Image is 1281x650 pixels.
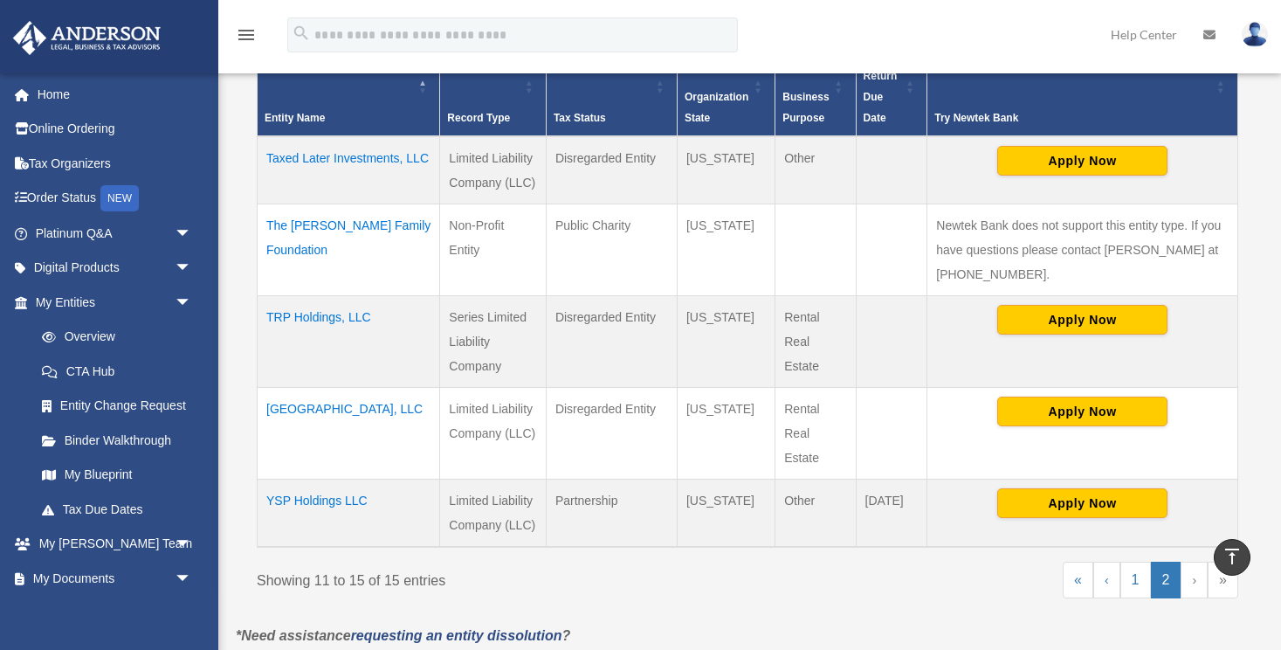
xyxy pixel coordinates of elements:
[775,387,856,479] td: Rental Real Estate
[175,285,210,321] span: arrow_drop_down
[24,389,210,424] a: Entity Change Request
[100,185,139,211] div: NEW
[258,204,440,295] td: The [PERSON_NAME] Family Foundation
[775,37,856,136] th: Business Purpose: Activate to sort
[440,204,547,295] td: Non-Profit Entity
[440,295,547,387] td: Series Limited Liability Company
[258,136,440,204] td: Taxed Later Investments, LLC
[12,285,210,320] a: My Entitiesarrow_drop_down
[258,387,440,479] td: [GEOGRAPHIC_DATA], LLC
[351,628,562,643] a: requesting an entity dissolution
[997,397,1167,426] button: Apply Now
[782,91,829,124] span: Business Purpose
[236,31,257,45] a: menu
[677,136,775,204] td: [US_STATE]
[24,320,201,355] a: Overview
[440,136,547,204] td: Limited Liability Company (LLC)
[685,91,748,124] span: Organization State
[8,21,166,55] img: Anderson Advisors Platinum Portal
[175,216,210,252] span: arrow_drop_down
[927,204,1238,295] td: Newtek Bank does not support this entity type. If you have questions please contact [PERSON_NAME]...
[864,49,901,124] span: Federal Return Due Date
[175,561,210,597] span: arrow_drop_down
[856,479,927,547] td: [DATE]
[12,251,218,286] a: Digital Productsarrow_drop_down
[546,479,677,547] td: Partnership
[258,295,440,387] td: TRP Holdings, LLC
[934,107,1211,128] div: Try Newtek Bank
[546,387,677,479] td: Disregarded Entity
[1214,539,1250,576] a: vertical_align_top
[997,146,1167,176] button: Apply Now
[257,562,734,593] div: Showing 11 to 15 of 15 entries
[546,136,677,204] td: Disregarded Entity
[440,479,547,547] td: Limited Liability Company (LLC)
[236,628,570,643] em: *Need assistance ?
[292,24,311,43] i: search
[546,204,677,295] td: Public Charity
[24,458,210,493] a: My Blueprint
[554,112,606,124] span: Tax Status
[1242,22,1268,47] img: User Pic
[677,204,775,295] td: [US_STATE]
[258,479,440,547] td: YSP Holdings LLC
[997,488,1167,518] button: Apply Now
[24,354,210,389] a: CTA Hub
[447,112,510,124] span: Record Type
[775,136,856,204] td: Other
[12,527,218,562] a: My [PERSON_NAME] Teamarrow_drop_down
[775,295,856,387] td: Rental Real Estate
[1093,562,1120,598] a: Previous
[236,24,257,45] i: menu
[12,146,218,181] a: Tax Organizers
[440,37,547,136] th: Record Type: Activate to sort
[12,561,218,596] a: My Documentsarrow_drop_down
[24,492,210,527] a: Tax Due Dates
[677,295,775,387] td: [US_STATE]
[677,387,775,479] td: [US_STATE]
[440,387,547,479] td: Limited Liability Company (LLC)
[546,37,677,136] th: Tax Status: Activate to sort
[1063,562,1093,598] a: First
[12,216,218,251] a: Platinum Q&Aarrow_drop_down
[775,479,856,547] td: Other
[12,112,218,147] a: Online Ordering
[175,527,210,563] span: arrow_drop_down
[997,305,1167,335] button: Apply Now
[12,181,218,217] a: Order StatusNEW
[927,37,1238,136] th: Try Newtek Bank : Activate to sort
[258,37,440,136] th: Entity Name: Activate to invert sorting
[677,37,775,136] th: Organization State: Activate to sort
[546,295,677,387] td: Disregarded Entity
[856,37,927,136] th: Federal Return Due Date: Activate to sort
[1222,546,1243,567] i: vertical_align_top
[175,251,210,287] span: arrow_drop_down
[677,479,775,547] td: [US_STATE]
[265,112,325,124] span: Entity Name
[12,77,218,112] a: Home
[24,423,210,458] a: Binder Walkthrough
